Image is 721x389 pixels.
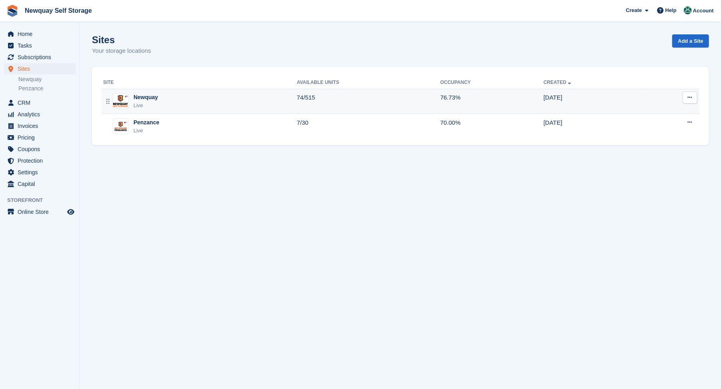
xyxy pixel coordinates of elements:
a: menu [4,120,76,132]
a: menu [4,132,76,143]
span: Home [18,28,66,40]
span: Tasks [18,40,66,51]
span: Analytics [18,109,66,120]
h1: Sites [92,34,151,45]
img: stora-icon-8386f47178a22dfd0bd8f6a31ec36ba5ce8667c1dd55bd0f319d3a0aa187defe.svg [6,5,18,17]
img: Image of Penzance site [113,121,128,132]
td: 7/30 [297,114,440,139]
th: Available Units [297,76,440,89]
a: Newquay [18,76,76,83]
span: Subscriptions [18,52,66,63]
p: Your storage locations [92,46,151,56]
span: Capital [18,178,66,190]
span: Create [626,6,642,14]
span: Protection [18,155,66,166]
div: Penzance [133,118,159,127]
a: menu [4,63,76,74]
a: menu [4,206,76,217]
a: menu [4,28,76,40]
th: Occupancy [440,76,544,89]
td: 76.73% [440,89,544,114]
span: Pricing [18,132,66,143]
a: menu [4,109,76,120]
a: menu [4,178,76,190]
span: Help [665,6,677,14]
a: menu [4,155,76,166]
span: Sites [18,63,66,74]
th: Site [102,76,297,89]
a: menu [4,144,76,155]
a: menu [4,97,76,108]
a: Newquay Self Storage [22,4,95,17]
span: Settings [18,167,66,178]
a: Penzance [18,85,76,92]
span: Online Store [18,206,66,217]
span: CRM [18,97,66,108]
td: 70.00% [440,114,544,139]
a: menu [4,52,76,63]
td: [DATE] [544,114,642,139]
div: Live [133,127,159,135]
img: JON [684,6,692,14]
a: menu [4,40,76,51]
span: Invoices [18,120,66,132]
span: Coupons [18,144,66,155]
a: Add a Site [672,34,709,48]
a: menu [4,167,76,178]
img: Image of Newquay site [113,95,128,107]
span: Storefront [7,196,80,204]
td: 74/515 [297,89,440,114]
div: Newquay [133,93,158,102]
a: Created [544,80,573,85]
div: Live [133,102,158,110]
td: [DATE] [544,89,642,114]
a: Preview store [66,207,76,217]
span: Account [693,7,714,15]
